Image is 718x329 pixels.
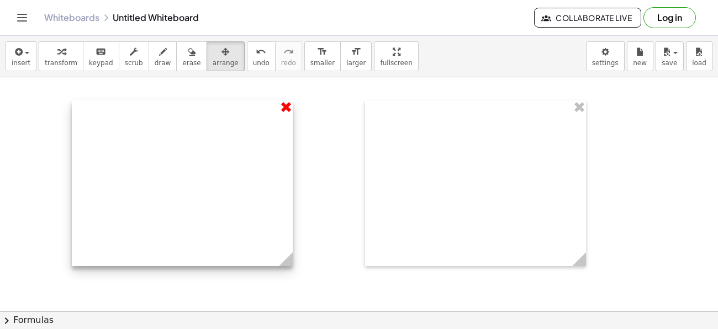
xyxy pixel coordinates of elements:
[662,59,677,67] span: save
[125,59,143,67] span: scrub
[692,59,706,67] span: load
[119,41,149,71] button: scrub
[45,59,77,67] span: transform
[182,59,200,67] span: erase
[155,59,171,67] span: draw
[283,45,294,59] i: redo
[275,41,302,71] button: redoredo
[351,45,361,59] i: format_size
[44,12,99,23] a: Whiteboards
[96,45,106,59] i: keyboard
[256,45,266,59] i: undo
[83,41,119,71] button: keyboardkeypad
[6,41,36,71] button: insert
[592,59,619,67] span: settings
[656,41,684,71] button: save
[340,41,372,71] button: format_sizelarger
[304,41,341,71] button: format_sizesmaller
[686,41,712,71] button: load
[534,8,641,28] button: Collaborate Live
[207,41,245,71] button: arrange
[317,45,328,59] i: format_size
[643,7,696,28] button: Log in
[627,41,653,71] button: new
[380,59,412,67] span: fullscreen
[253,59,270,67] span: undo
[247,41,276,71] button: undoundo
[176,41,207,71] button: erase
[346,59,366,67] span: larger
[633,59,647,67] span: new
[374,41,418,71] button: fullscreen
[89,59,113,67] span: keypad
[12,59,30,67] span: insert
[281,59,296,67] span: redo
[39,41,83,71] button: transform
[586,41,625,71] button: settings
[213,59,239,67] span: arrange
[149,41,177,71] button: draw
[543,13,632,23] span: Collaborate Live
[13,9,31,26] button: Toggle navigation
[310,59,335,67] span: smaller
